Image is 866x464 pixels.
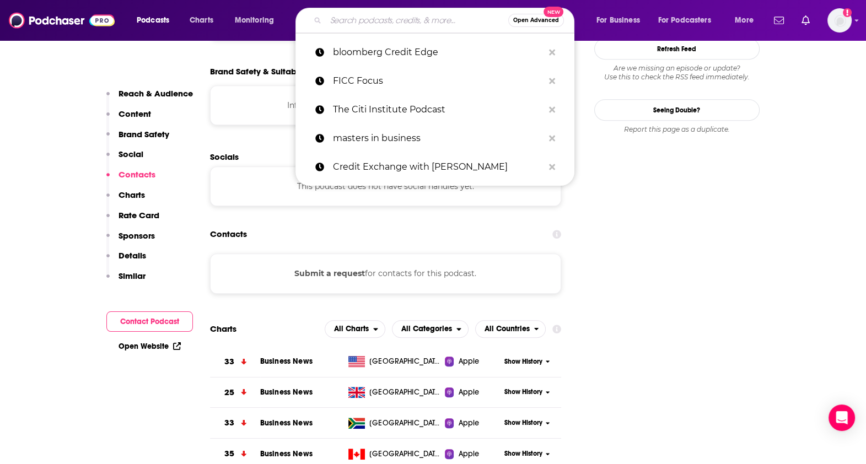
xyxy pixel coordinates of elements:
[306,8,585,33] div: Search podcasts, credits, & more...
[119,129,169,139] p: Brand Safety
[182,12,220,29] a: Charts
[797,11,814,30] a: Show notifications dropdown
[333,153,544,181] p: Credit Exchange with Lisa Lee
[333,124,544,153] p: masters in business
[106,149,143,169] button: Social
[445,418,501,429] a: Apple
[827,8,852,33] img: User Profile
[501,387,553,397] button: Show History
[475,320,546,338] button: open menu
[827,8,852,33] button: Show profile menu
[501,357,553,366] button: Show History
[392,320,469,338] button: open menu
[325,320,385,338] h2: Platforms
[224,447,234,460] h3: 35
[369,356,441,367] span: United States
[260,387,313,397] a: Business News
[596,13,640,28] span: For Business
[137,13,169,28] span: Podcasts
[594,38,760,60] button: Refresh Feed
[843,8,852,17] svg: Add a profile image
[445,387,501,398] a: Apple
[544,7,563,17] span: New
[210,323,236,334] h2: Charts
[106,230,155,251] button: Sponsors
[334,325,369,333] span: All Charts
[227,12,288,29] button: open menu
[392,320,469,338] h2: Categories
[344,387,445,398] a: [GEOGRAPHIC_DATA]
[119,109,151,119] p: Content
[260,357,313,366] span: Business News
[589,12,654,29] button: open menu
[119,250,146,261] p: Details
[224,355,234,368] h3: 33
[369,418,441,429] span: South Africa
[106,109,151,129] button: Content
[9,10,115,31] img: Podchaser - Follow, Share and Rate Podcasts
[190,13,213,28] span: Charts
[210,152,562,162] h2: Socials
[501,418,553,428] button: Show History
[224,417,234,429] h3: 33
[829,404,855,431] div: Open Intercom Messenger
[594,125,760,134] div: Report this page as a duplicate.
[827,8,852,33] span: Logged in as HaileeShanahan
[295,124,574,153] a: masters in business
[735,13,754,28] span: More
[485,325,530,333] span: All Countries
[106,250,146,271] button: Details
[727,12,767,29] button: open menu
[369,387,441,398] span: United Kingdom
[594,64,760,82] div: Are we missing an episode or update? Use this to check the RSS feed immediately.
[458,449,479,460] span: Apple
[594,99,760,121] a: Seeing Double?
[475,320,546,338] h2: Countries
[344,449,445,460] a: [GEOGRAPHIC_DATA]
[295,153,574,181] a: Credit Exchange with [PERSON_NAME]
[458,418,479,429] span: Apple
[445,449,501,460] a: Apple
[106,271,146,291] button: Similar
[508,14,564,27] button: Open AdvancedNew
[445,356,501,367] a: Apple
[210,66,310,77] h2: Brand Safety & Suitability
[295,67,574,95] a: FICC Focus
[260,449,313,458] a: Business News
[326,12,508,29] input: Search podcasts, credits, & more...
[294,267,365,279] button: Submit a request
[651,12,727,29] button: open menu
[235,13,274,28] span: Monitoring
[210,166,562,206] div: This podcast does not have social handles yet.
[119,88,193,99] p: Reach & Audience
[210,347,260,377] a: 33
[106,169,155,190] button: Contacts
[504,357,542,366] span: Show History
[106,210,159,230] button: Rate Card
[295,95,574,124] a: The Citi Institute Podcast
[106,190,145,210] button: Charts
[504,418,542,428] span: Show History
[513,18,559,23] span: Open Advanced
[295,38,574,67] a: bloomberg Credit Edge
[504,387,542,397] span: Show History
[210,224,247,245] h2: Contacts
[325,320,385,338] button: open menu
[210,85,562,125] div: Information about brand safety is not yet available.
[129,12,184,29] button: open menu
[119,342,181,351] a: Open Website
[119,190,145,200] p: Charts
[210,253,562,293] div: for contacts for this podcast.
[369,449,441,460] span: Canada
[119,230,155,241] p: Sponsors
[210,408,260,438] a: 33
[401,325,452,333] span: All Categories
[260,418,313,428] a: Business News
[501,449,553,458] button: Show History
[119,149,143,159] p: Social
[224,386,234,399] h3: 25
